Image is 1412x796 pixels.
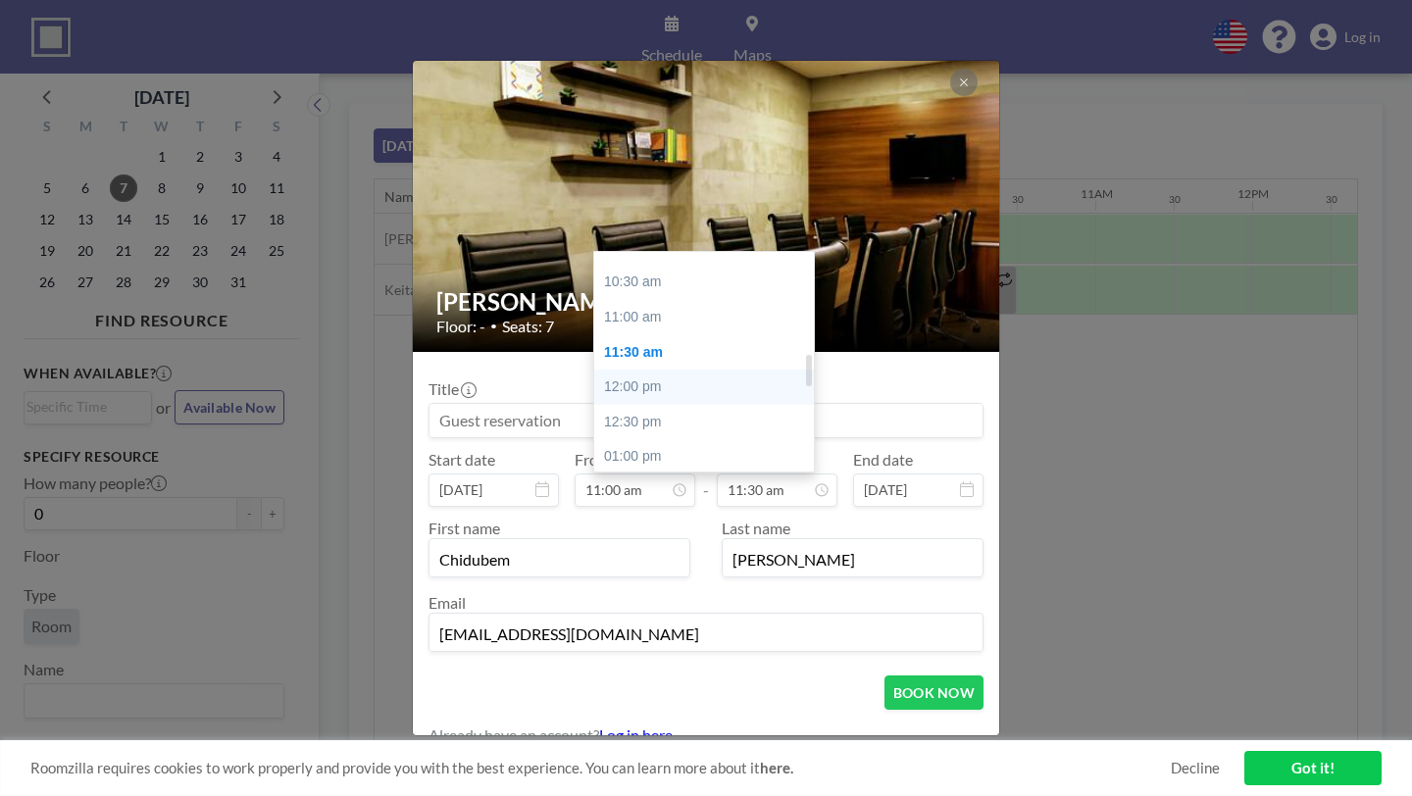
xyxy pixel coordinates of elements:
span: Already have an account? [429,725,599,745]
a: Got it! [1244,751,1382,785]
img: 537.jpg [413,10,1001,402]
h2: [PERSON_NAME] [436,287,978,317]
div: 11:30 am [594,335,814,371]
a: Log in here [599,725,673,744]
a: Decline [1171,759,1220,777]
input: First name [429,543,689,576]
span: Seats: 7 [502,317,554,336]
span: - [703,457,709,500]
label: Start date [429,450,495,470]
a: here. [760,759,793,776]
label: Title [429,379,475,399]
button: BOOK NOW [884,675,983,710]
div: 12:00 pm [594,370,814,405]
input: Guest reservation [429,404,983,437]
div: 11:00 am [594,300,814,335]
label: End date [853,450,913,470]
span: Floor: - [436,317,485,336]
label: First name [429,519,500,537]
span: • [490,319,497,333]
span: Roomzilla requires cookies to work properly and provide you with the best experience. You can lea... [30,759,1171,777]
div: 12:30 pm [594,405,814,440]
label: From [575,450,611,470]
input: Last name [723,543,983,576]
div: 01:00 pm [594,439,814,474]
div: 10:30 am [594,265,814,300]
input: Email [429,618,983,651]
label: Last name [722,519,790,537]
label: Email [429,593,466,612]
